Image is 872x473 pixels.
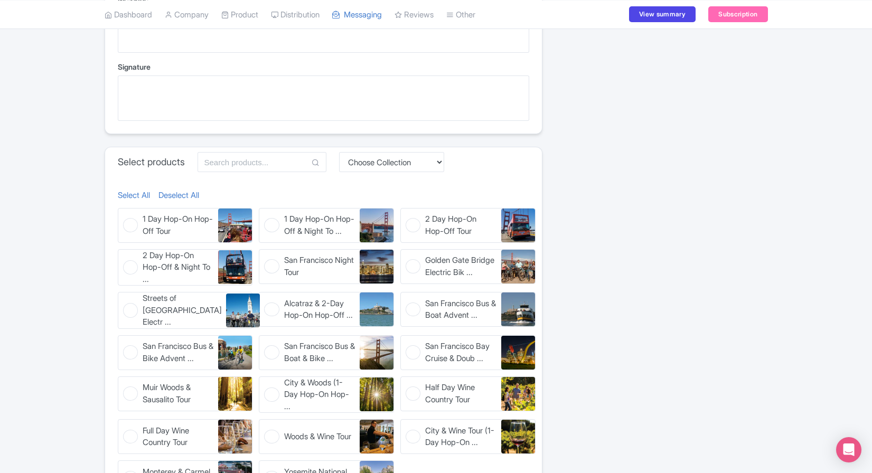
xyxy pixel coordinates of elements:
[218,250,252,284] img: 2 Day Hop-On Hop-Off & Night Tour
[425,425,496,449] span: City & Wine Tour (1-Day Hop-On Hop-Off + Wine Country)
[836,437,861,462] div: Open Intercom Messenger
[629,6,696,22] a: View summary
[425,213,496,237] span: 2 Day Hop-On Hop-Off Tour
[360,250,393,283] img: San Francisco Night Tour
[425,298,496,321] span: San Francisco Bus & Boat Adventure
[360,420,393,453] img: Woods & Wine Tour
[708,6,767,22] a: Subscription
[284,254,355,278] span: San Francisco Night Tour
[360,209,393,242] img: 1 Day Hop-On Hop-Off & Night Tour
[501,250,535,283] img: Golden Gate Bridge Electric Bike Tour
[425,382,496,405] span: Half Day Wine Country Tour
[218,336,252,370] img: San Francisco Bus & Bike Adventure
[218,420,252,453] img: Full Day Wine Country Tour
[360,292,393,326] img: Alcatraz & 2-Day Hop-On Hop-Off & Night Tour
[501,420,535,453] img: City & Wine Tour (1-Day Hop-On Hop-Off + Wine Country)
[226,294,260,327] img: Streets of San Francisco Electric Bike Tour
[218,377,252,411] img: Muir Woods & Sausalito Tour
[143,425,214,449] span: Full Day Wine Country Tour
[284,377,355,413] span: City & Woods (1-Day Hop-On Hop-Off & Muir Woods)
[284,213,355,237] span: 1 Day Hop-On Hop-Off & Night Tour
[118,7,529,53] textarea: Please use the links below to view and download our product information and images.
[284,298,355,321] span: Alcatraz & 2-Day Hop-On Hop-Off & Night Tour
[425,340,496,364] span: San Francisco Bay Cruise & Double Decker Night Tour
[284,340,355,364] span: San Francisco Bus & Boat & Bike Adventure
[501,209,535,242] img: 2 Day Hop-On Hop-Off Tour
[501,336,535,370] img: San Francisco Bay Cruise & Double Decker Night Tour
[143,340,214,364] span: San Francisco Bus & Bike Adventure
[425,254,496,278] span: Golden Gate Bridge Electric Bike Tour
[143,250,214,286] span: 2 Day Hop-On Hop-Off & Night Tour
[143,213,214,237] span: 1 Day Hop-On Hop-Off Tour
[158,190,199,202] a: Deselect All
[501,377,535,411] img: Half Day Wine Country Tour
[118,62,151,71] span: Signature
[284,431,351,443] span: Woods & Wine Tour
[360,336,393,370] img: San Francisco Bus & Boat & Bike Adventure
[198,152,326,172] input: Search products...
[118,156,185,168] h3: Select products
[118,190,150,202] a: Select All
[143,382,214,405] span: Muir Woods & Sausalito Tour
[143,292,222,328] span: Streets of San Francisco Electric Bike Tour
[218,209,252,242] img: 1 Day Hop-On Hop-Off Tour
[360,377,393,411] img: City & Woods (1-Day Hop-On Hop-Off & Muir Woods)
[501,292,535,326] img: San Francisco Bus & Boat Adventure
